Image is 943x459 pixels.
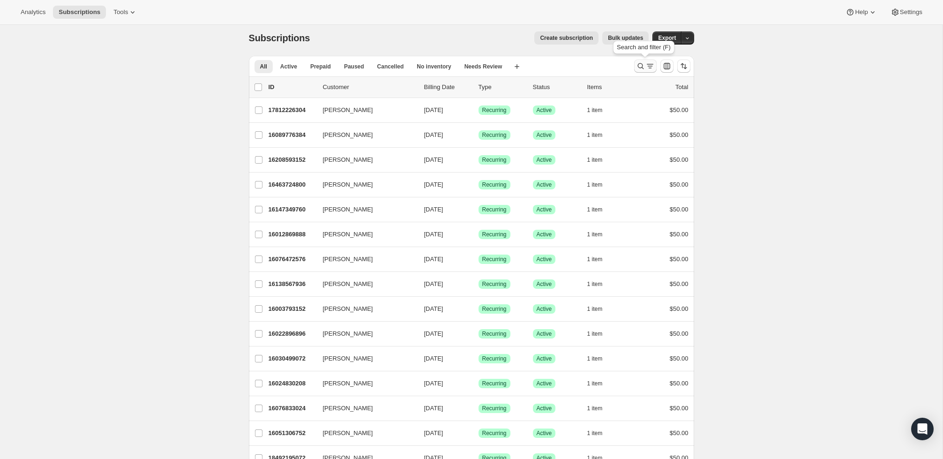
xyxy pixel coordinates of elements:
[900,8,922,16] span: Settings
[587,330,603,338] span: 1 item
[670,256,689,263] span: $50.00
[840,6,883,19] button: Help
[885,6,928,19] button: Settings
[317,401,411,416] button: [PERSON_NAME]
[587,352,613,365] button: 1 item
[424,181,443,188] span: [DATE]
[317,177,411,192] button: [PERSON_NAME]
[537,156,552,164] span: Active
[317,426,411,441] button: [PERSON_NAME]
[670,156,689,163] span: $50.00
[417,63,451,70] span: No inventory
[670,131,689,138] span: $50.00
[323,279,373,289] span: [PERSON_NAME]
[323,304,373,314] span: [PERSON_NAME]
[269,83,689,92] div: IDCustomerBilling DateTypeStatusItemsTotal
[658,34,676,42] span: Export
[537,106,552,114] span: Active
[269,304,315,314] p: 16003793152
[317,128,411,143] button: [PERSON_NAME]
[323,155,373,165] span: [PERSON_NAME]
[670,429,689,436] span: $50.00
[269,427,689,440] div: 16051306752[PERSON_NAME][DATE]SuccessRecurringSuccessActive1 item$50.00
[317,202,411,217] button: [PERSON_NAME]
[323,130,373,140] span: [PERSON_NAME]
[587,429,603,437] span: 1 item
[537,405,552,412] span: Active
[660,60,674,73] button: Customize table column order and visibility
[587,427,613,440] button: 1 item
[587,106,603,114] span: 1 item
[323,105,373,115] span: [PERSON_NAME]
[482,156,507,164] span: Recurring
[482,355,507,362] span: Recurring
[608,34,643,42] span: Bulk updates
[269,354,315,363] p: 16030499072
[587,302,613,316] button: 1 item
[269,329,315,339] p: 16022896896
[323,230,373,239] span: [PERSON_NAME]
[424,405,443,412] span: [DATE]
[280,63,297,70] span: Active
[269,279,315,289] p: 16138567936
[59,8,100,16] span: Subscriptions
[424,256,443,263] span: [DATE]
[537,380,552,387] span: Active
[479,83,525,92] div: Type
[424,131,443,138] span: [DATE]
[677,60,690,73] button: Sort the results
[424,429,443,436] span: [DATE]
[269,205,315,214] p: 16147349760
[424,305,443,312] span: [DATE]
[424,355,443,362] span: [DATE]
[537,355,552,362] span: Active
[587,203,613,216] button: 1 item
[482,380,507,387] span: Recurring
[482,231,507,238] span: Recurring
[587,256,603,263] span: 1 item
[587,231,603,238] span: 1 item
[537,206,552,213] span: Active
[323,404,373,413] span: [PERSON_NAME]
[537,280,552,288] span: Active
[317,301,411,316] button: [PERSON_NAME]
[424,330,443,337] span: [DATE]
[317,351,411,366] button: [PERSON_NAME]
[269,203,689,216] div: 16147349760[PERSON_NAME][DATE]SuccessRecurringSuccessActive1 item$50.00
[424,231,443,238] span: [DATE]
[269,178,689,191] div: 16463724800[PERSON_NAME][DATE]SuccessRecurringSuccessActive1 item$50.00
[269,327,689,340] div: 16022896896[PERSON_NAME][DATE]SuccessRecurringSuccessActive1 item$50.00
[269,255,315,264] p: 16076472576
[269,253,689,266] div: 16076472576[PERSON_NAME][DATE]SuccessRecurringSuccessActive1 item$50.00
[587,156,603,164] span: 1 item
[675,83,688,92] p: Total
[269,104,689,117] div: 17812226304[PERSON_NAME][DATE]SuccessRecurringSuccessActive1 item$50.00
[587,327,613,340] button: 1 item
[652,31,681,45] button: Export
[587,181,603,188] span: 1 item
[310,63,331,70] span: Prepaid
[317,326,411,341] button: [PERSON_NAME]
[670,181,689,188] span: $50.00
[269,352,689,365] div: 16030499072[PERSON_NAME][DATE]SuccessRecurringSuccessActive1 item$50.00
[482,280,507,288] span: Recurring
[587,104,613,117] button: 1 item
[424,206,443,213] span: [DATE]
[670,106,689,113] span: $50.00
[269,83,315,92] p: ID
[587,377,613,390] button: 1 item
[534,31,599,45] button: Create subscription
[317,376,411,391] button: [PERSON_NAME]
[670,330,689,337] span: $50.00
[113,8,128,16] span: Tools
[323,180,373,189] span: [PERSON_NAME]
[269,180,315,189] p: 16463724800
[269,130,315,140] p: 16089776384
[482,405,507,412] span: Recurring
[482,330,507,338] span: Recurring
[344,63,364,70] span: Paused
[587,305,603,313] span: 1 item
[482,305,507,313] span: Recurring
[533,83,580,92] p: Status
[269,377,689,390] div: 16024830208[PERSON_NAME][DATE]SuccessRecurringSuccessActive1 item$50.00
